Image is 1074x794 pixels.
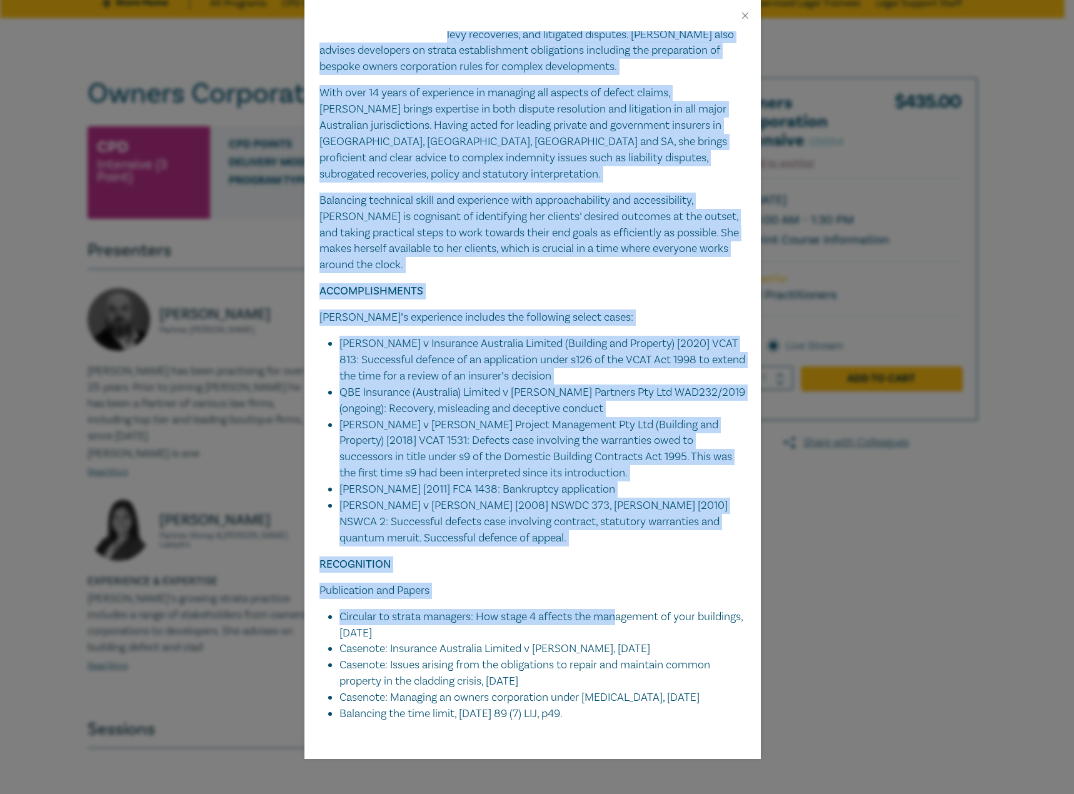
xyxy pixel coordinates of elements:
[319,583,746,599] p: Publication and Papers
[319,557,391,571] strong: RECOGNITION
[740,10,751,21] button: Close
[319,193,746,274] p: Balancing technical skill and experience with approachability and accessibility, [PERSON_NAME] is...
[339,498,746,546] li: [PERSON_NAME] v [PERSON_NAME] [2008] NSWDC 373, [PERSON_NAME] [2010] NSWCA 2: Successful defects ...
[339,384,746,417] li: QBE Insurance (Australia) Limited v [PERSON_NAME] Partners Pty Ltd WAD232/2019 (ongoing): Recover...
[319,309,746,326] p: [PERSON_NAME]’s experience includes the following select cases:
[319,284,423,298] strong: ACCOMPLISHMENTS
[339,609,746,641] li: Circular to strata managers: How stage 4 affects the management of your buildings, [DATE]
[339,417,746,482] li: [PERSON_NAME] v [PERSON_NAME] Project Management Pty Ltd (Building and Property) [2018] VCAT 1531...
[319,85,746,182] p: With over 14 years of experience in managing all aspects of defect claims, [PERSON_NAME] brings e...
[339,690,746,706] li: Casenote: Managing an owners corporation under [MEDICAL_DATA], [DATE]
[339,641,746,657] li: Casenote: Insurance Australia Limited v [PERSON_NAME], [DATE]
[339,706,746,722] li: Balancing the time limit, [DATE] 89 (7) LIJ, p49.
[339,481,746,498] li: [PERSON_NAME] [2011] FCA 1438: Bankruptcy application
[339,336,746,384] li: [PERSON_NAME] v Insurance Australia Limited (Building and Property) [2020] VCAT 813: Successful d...
[339,657,746,690] li: Casenote: Issues arising from the obligations to repair and maintain common property in the cladd...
